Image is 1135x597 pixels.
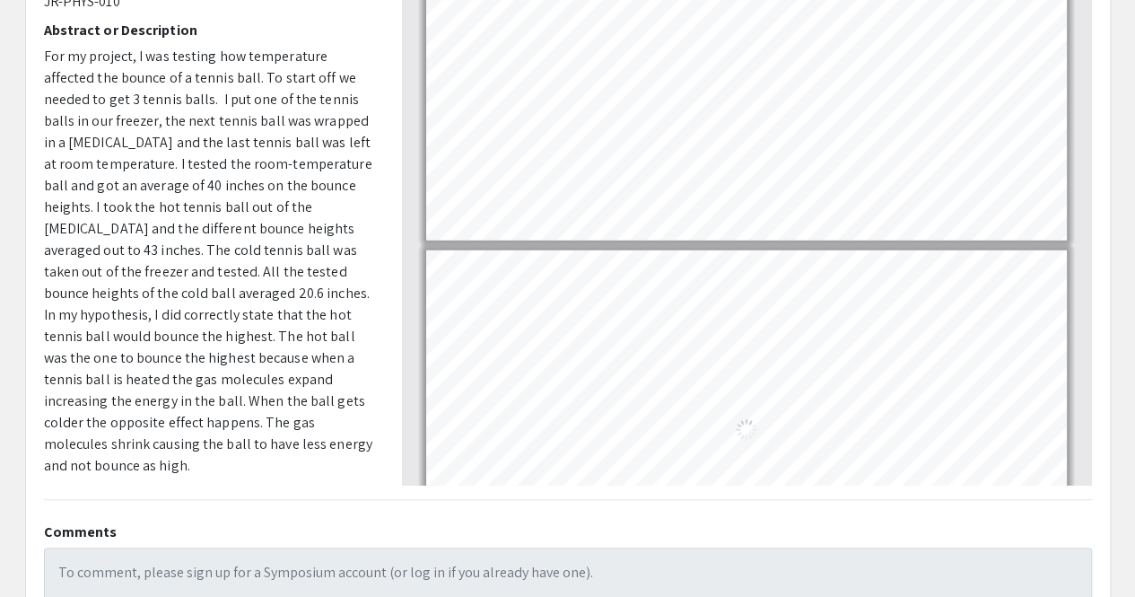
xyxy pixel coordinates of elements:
[44,22,375,39] h2: Abstract or Description
[44,523,1092,540] h2: Comments
[44,47,372,475] span: For my project, I was testing how temperature affected the bounce of a tennis ball. To start off ...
